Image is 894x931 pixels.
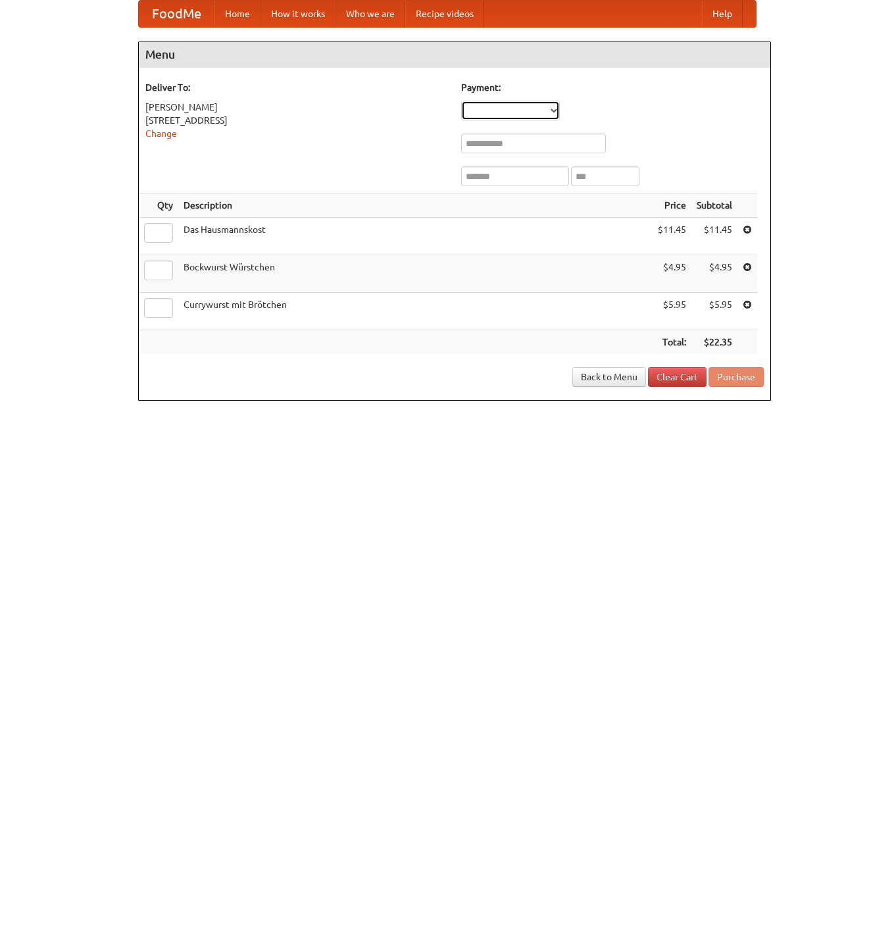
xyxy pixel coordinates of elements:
[653,330,691,355] th: Total:
[139,41,770,68] h4: Menu
[653,218,691,255] td: $11.45
[139,193,178,218] th: Qty
[572,367,646,387] a: Back to Menu
[691,330,737,355] th: $22.35
[653,255,691,293] td: $4.95
[145,81,448,94] h5: Deliver To:
[405,1,484,27] a: Recipe videos
[178,218,653,255] td: Das Hausmannskost
[708,367,764,387] button: Purchase
[653,193,691,218] th: Price
[461,81,764,94] h5: Payment:
[145,128,177,139] a: Change
[648,367,707,387] a: Clear Cart
[691,255,737,293] td: $4.95
[145,101,448,114] div: [PERSON_NAME]
[691,218,737,255] td: $11.45
[139,1,214,27] a: FoodMe
[178,255,653,293] td: Bockwurst Würstchen
[691,293,737,330] td: $5.95
[653,293,691,330] td: $5.95
[214,1,261,27] a: Home
[145,114,448,127] div: [STREET_ADDRESS]
[178,293,653,330] td: Currywurst mit Brötchen
[335,1,405,27] a: Who we are
[691,193,737,218] th: Subtotal
[178,193,653,218] th: Description
[702,1,743,27] a: Help
[261,1,335,27] a: How it works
